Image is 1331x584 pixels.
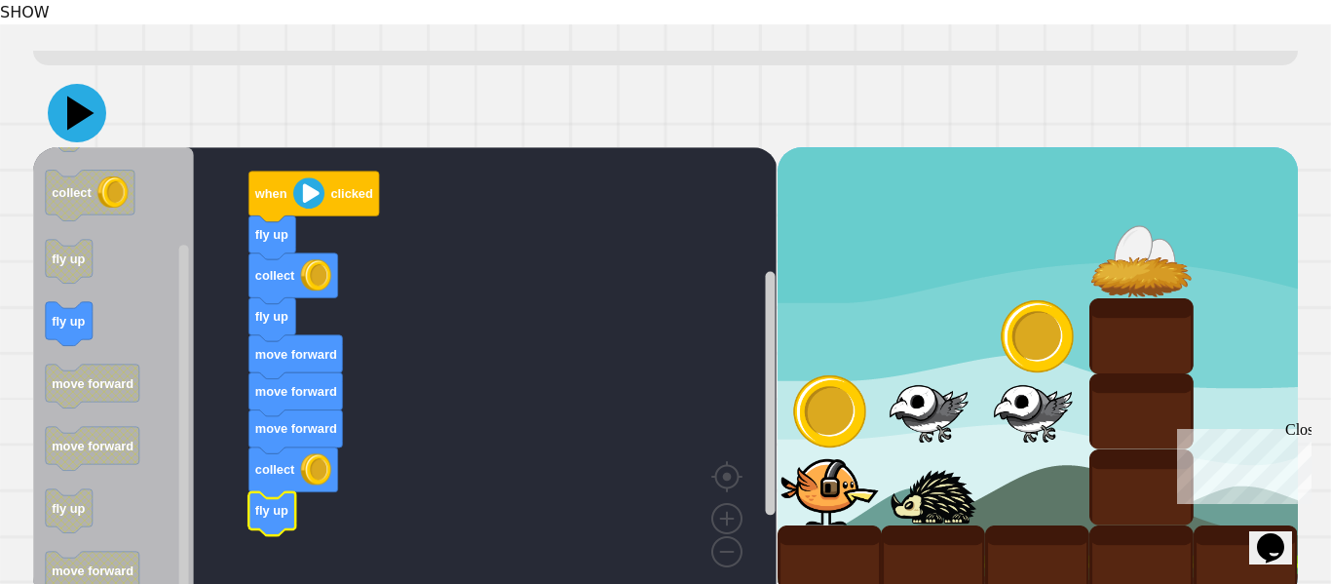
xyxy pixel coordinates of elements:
text: move forward [52,375,133,390]
text: collect [255,462,295,477]
text: fly up [255,227,288,242]
text: when [254,186,287,201]
text: move forward [255,421,337,436]
text: collect [255,268,295,283]
text: move forward [52,563,133,577]
text: move forward [52,438,133,452]
text: fly up [52,313,85,328]
text: collect [52,184,92,199]
text: fly up [52,251,85,265]
text: clicked [331,186,373,201]
text: fly up [255,503,288,518]
text: move forward [255,346,337,361]
text: fly up [52,500,85,515]
iframe: chat widget [1249,506,1312,565]
text: fly up [255,309,288,324]
iframe: chat widget [1169,421,1312,504]
text: move forward [255,383,337,398]
div: Chat with us now!Close [8,8,134,124]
